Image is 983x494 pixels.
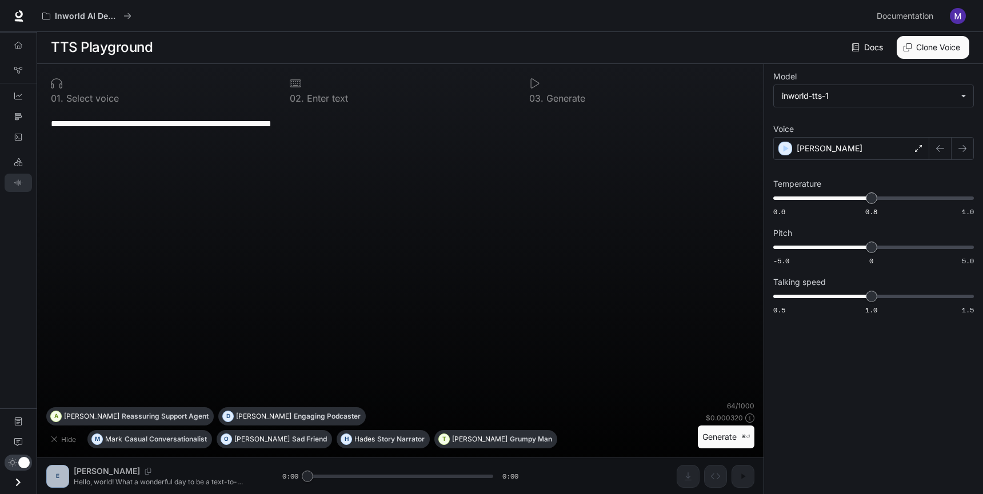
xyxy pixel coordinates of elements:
[18,456,30,468] span: Dark mode toggle
[5,107,32,126] a: Traces
[223,407,233,425] div: D
[221,430,231,448] div: O
[234,436,290,443] p: [PERSON_NAME]
[434,430,557,448] button: T[PERSON_NAME]Grumpy Man
[869,256,873,266] span: 0
[5,128,32,146] a: Logs
[337,430,430,448] button: HHadesStory Narrator
[92,430,102,448] div: M
[218,407,366,425] button: D[PERSON_NAME]Engaging Podcaster
[304,94,348,103] p: Enter text
[510,436,552,443] p: Grumpy Man
[236,413,291,420] p: [PERSON_NAME]
[5,471,31,494] button: Open drawer
[946,5,969,27] button: User avatar
[125,436,207,443] p: Casual Conversationalist
[849,36,888,59] a: Docs
[897,36,969,59] button: Clone Voice
[774,85,973,107] div: inworld-tts-1
[5,36,32,54] a: Overview
[741,433,750,440] p: ⌘⏎
[377,436,425,443] p: Story Narrator
[290,94,304,103] p: 0 2 .
[51,94,63,103] p: 0 1 .
[55,11,119,21] p: Inworld AI Demos
[529,94,544,103] p: 0 3 .
[46,430,83,448] button: Hide
[5,412,32,431] a: Documentation
[63,94,119,103] p: Select voice
[773,125,794,133] p: Voice
[773,180,821,188] p: Temperature
[64,413,119,420] p: [PERSON_NAME]
[877,9,933,23] span: Documentation
[105,436,122,443] p: Mark
[698,425,754,449] button: Generate⌘⏎
[962,207,974,216] span: 1.0
[294,413,361,420] p: Engaging Podcaster
[5,433,32,451] a: Feedback
[46,407,214,425] button: A[PERSON_NAME]Reassuring Support Agent
[544,94,585,103] p: Generate
[773,229,792,237] p: Pitch
[865,305,877,315] span: 1.0
[341,430,351,448] div: H
[773,278,826,286] p: Talking speed
[354,436,375,443] p: Hades
[452,436,508,443] p: [PERSON_NAME]
[217,430,332,448] button: O[PERSON_NAME]Sad Friend
[5,174,32,192] a: TTS Playground
[706,413,743,423] p: $ 0.000320
[122,413,209,420] p: Reassuring Support Agent
[51,36,153,59] h1: TTS Playground
[865,207,877,216] span: 0.8
[782,90,955,102] div: inworld-tts-1
[5,153,32,171] a: LLM Playground
[872,5,942,27] a: Documentation
[773,256,789,266] span: -5.0
[5,87,32,105] a: Dashboards
[37,5,137,27] button: All workspaces
[87,430,212,448] button: MMarkCasual Conversationalist
[962,256,974,266] span: 5.0
[797,143,862,154] p: [PERSON_NAME]
[773,73,797,81] p: Model
[950,8,966,24] img: User avatar
[773,207,785,216] span: 0.6
[773,305,785,315] span: 0.5
[292,436,327,443] p: Sad Friend
[51,407,61,425] div: A
[439,430,449,448] div: T
[727,401,754,411] p: 64 / 1000
[5,61,32,79] a: Graph Registry
[962,305,974,315] span: 1.5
